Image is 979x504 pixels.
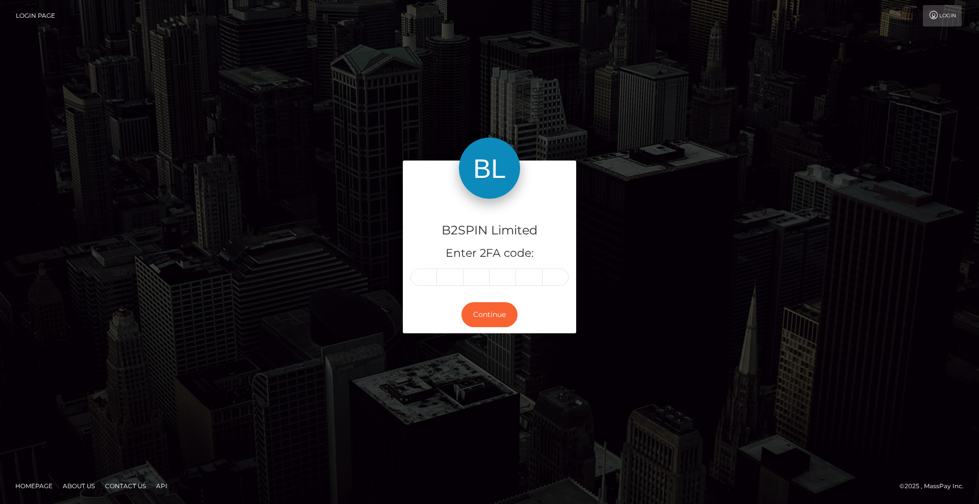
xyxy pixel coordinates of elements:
div: © 2025 , MassPay Inc. [899,481,971,492]
a: About Us [59,478,99,494]
img: B2SPIN Limited [459,138,520,199]
h5: Enter 2FA code: [410,246,569,261]
a: Contact Us [101,478,150,494]
a: Homepage [11,478,57,494]
a: Login [923,5,962,26]
a: Login Page [16,5,55,26]
a: API [152,478,171,494]
h4: B2SPIN Limited [410,222,569,240]
button: Continue [461,302,518,327]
